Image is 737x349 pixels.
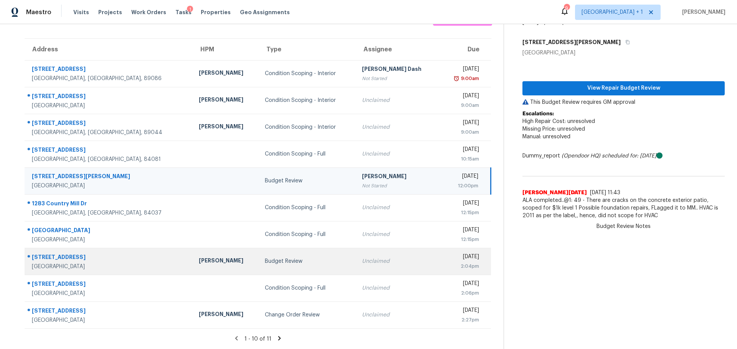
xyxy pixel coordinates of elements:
[602,153,656,159] i: scheduled for: [DATE]
[265,70,350,77] div: Condition Scoping - Interior
[362,123,433,131] div: Unclaimed
[199,257,253,266] div: [PERSON_NAME]
[446,262,479,270] div: 2:04pm
[193,39,259,60] th: HPM
[522,49,725,57] div: [GEOGRAPHIC_DATA]
[265,231,350,238] div: Condition Scoping - Full
[362,284,433,292] div: Unclaimed
[522,81,725,95] button: View Repair Budget Review
[265,97,350,104] div: Condition Scoping - Interior
[131,8,166,16] span: Work Orders
[199,123,253,132] div: [PERSON_NAME]
[522,126,585,132] span: Missing Price: unresolved
[32,316,187,324] div: [GEOGRAPHIC_DATA]
[32,307,187,316] div: [STREET_ADDRESS]
[446,280,479,289] div: [DATE]
[446,102,479,109] div: 9:00am
[621,35,631,49] button: Copy Address
[362,182,433,190] div: Not Started
[440,39,491,60] th: Due
[32,146,187,156] div: [STREET_ADDRESS]
[32,182,187,190] div: [GEOGRAPHIC_DATA]
[522,189,587,197] span: [PERSON_NAME][DATE]
[32,156,187,163] div: [GEOGRAPHIC_DATA], [GEOGRAPHIC_DATA], 84081
[522,152,725,160] div: Dummy_report
[175,10,192,15] span: Tasks
[32,92,187,102] div: [STREET_ADDRESS]
[362,150,433,158] div: Unclaimed
[564,5,569,12] div: 9
[446,316,479,324] div: 2:27pm
[446,253,479,262] div: [DATE]
[582,8,643,16] span: [GEOGRAPHIC_DATA] + 1
[199,310,253,320] div: [PERSON_NAME]
[265,123,350,131] div: Condition Scoping - Interior
[245,336,271,342] span: 1 - 10 of 11
[362,311,433,319] div: Unclaimed
[265,311,350,319] div: Change Order Review
[562,153,600,159] i: (Opendoor HQ)
[446,155,479,163] div: 10:15am
[199,96,253,105] div: [PERSON_NAME]
[240,8,290,16] span: Geo Assignments
[446,226,479,236] div: [DATE]
[32,102,187,110] div: [GEOGRAPHIC_DATA]
[201,8,231,16] span: Properties
[32,119,187,129] div: [STREET_ADDRESS]
[265,150,350,158] div: Condition Scoping - Full
[73,8,89,16] span: Visits
[32,280,187,290] div: [STREET_ADDRESS]
[522,119,595,124] span: High Repair Cost: unresolved
[32,263,187,270] div: [GEOGRAPHIC_DATA]
[446,146,479,155] div: [DATE]
[32,75,187,82] div: [GEOGRAPHIC_DATA], [GEOGRAPHIC_DATA], 89086
[453,75,459,82] img: Overdue Alarm Icon
[362,65,433,75] div: [PERSON_NAME] Dash
[26,8,51,16] span: Maestro
[590,190,620,195] span: [DATE] 11:43
[362,257,433,265] div: Unclaimed
[446,289,479,297] div: 2:06pm
[446,236,479,243] div: 12:15pm
[32,200,187,209] div: 1283 Country Mill Dr
[265,257,350,265] div: Budget Review
[446,128,479,136] div: 9:00am
[459,75,479,82] div: 9:00am
[362,75,433,82] div: Not Started
[446,199,479,209] div: [DATE]
[446,182,478,190] div: 12:00pm
[25,39,193,60] th: Address
[199,69,253,79] div: [PERSON_NAME]
[446,92,479,102] div: [DATE]
[98,8,122,16] span: Projects
[446,119,479,128] div: [DATE]
[32,290,187,297] div: [GEOGRAPHIC_DATA]
[446,65,479,75] div: [DATE]
[32,226,187,236] div: [GEOGRAPHIC_DATA]
[32,65,187,75] div: [STREET_ADDRESS]
[32,209,187,217] div: [GEOGRAPHIC_DATA], [GEOGRAPHIC_DATA], 84037
[265,204,350,211] div: Condition Scoping - Full
[446,306,479,316] div: [DATE]
[32,236,187,244] div: [GEOGRAPHIC_DATA]
[362,97,433,104] div: Unclaimed
[529,84,719,93] span: View Repair Budget Review
[187,6,193,13] div: 1
[522,134,570,139] span: Manual: unresolved
[446,172,478,182] div: [DATE]
[362,231,433,238] div: Unclaimed
[362,204,433,211] div: Unclaimed
[259,39,356,60] th: Type
[32,129,187,136] div: [GEOGRAPHIC_DATA], [GEOGRAPHIC_DATA], 89044
[362,172,433,182] div: [PERSON_NAME]
[265,177,350,185] div: Budget Review
[679,8,725,16] span: [PERSON_NAME]
[32,172,187,182] div: [STREET_ADDRESS][PERSON_NAME]
[522,38,621,46] h5: [STREET_ADDRESS][PERSON_NAME]
[522,98,725,106] p: This Budget Review requires GM approval
[356,39,440,60] th: Assignee
[446,209,479,216] div: 12:15pm
[592,223,655,230] span: Budget Review Notes
[522,197,725,220] span: ALA completed..@1: 49 - There are cracks on the concrete exterior patio, scoped for $1k level 1 P...
[265,284,350,292] div: Condition Scoping - Full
